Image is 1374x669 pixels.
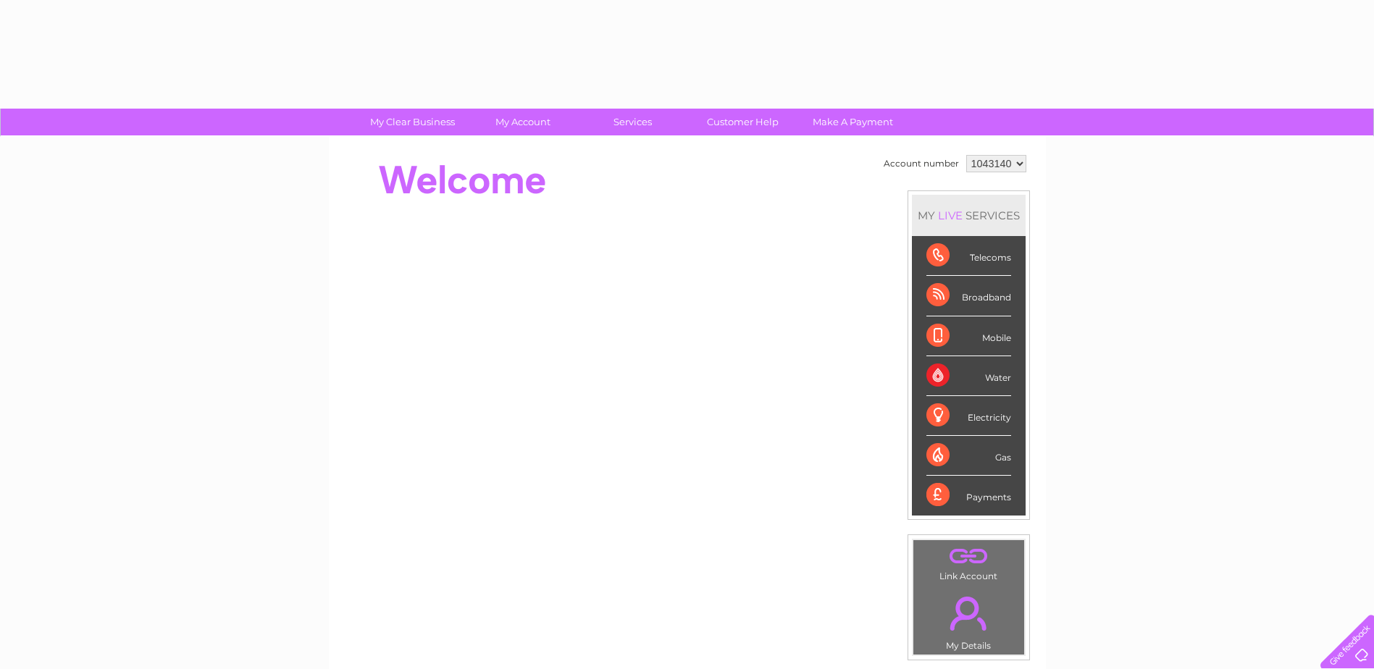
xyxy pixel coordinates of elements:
[353,109,472,135] a: My Clear Business
[926,356,1011,396] div: Water
[913,539,1025,585] td: Link Account
[917,544,1021,569] a: .
[913,584,1025,655] td: My Details
[573,109,692,135] a: Services
[935,209,965,222] div: LIVE
[926,396,1011,436] div: Electricity
[683,109,803,135] a: Customer Help
[912,195,1026,236] div: MY SERVICES
[926,316,1011,356] div: Mobile
[463,109,582,135] a: My Account
[880,151,963,176] td: Account number
[917,588,1021,639] a: .
[793,109,913,135] a: Make A Payment
[926,436,1011,476] div: Gas
[926,276,1011,316] div: Broadband
[926,476,1011,515] div: Payments
[926,236,1011,276] div: Telecoms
